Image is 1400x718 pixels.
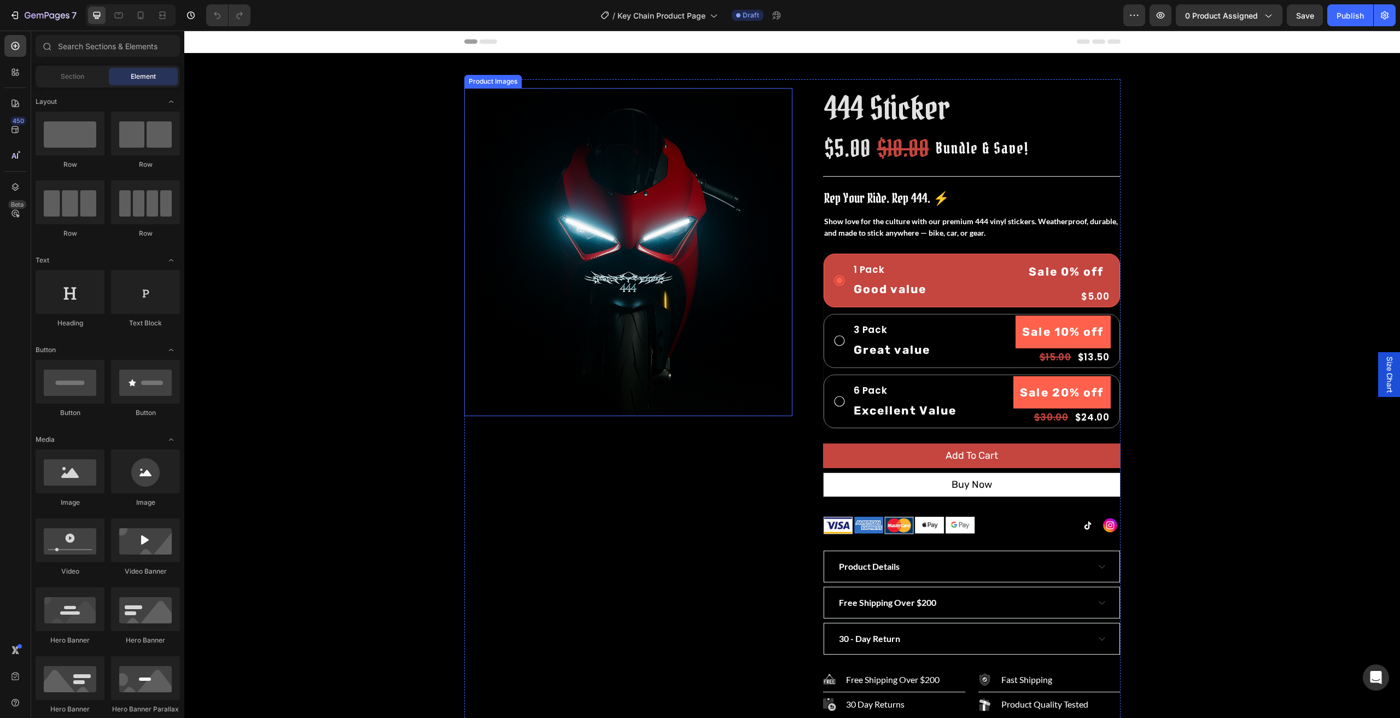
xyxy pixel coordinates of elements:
img: Alt Image [700,486,730,504]
span: Element [131,72,156,81]
img: Alt Image [915,484,936,505]
p: 1 Pack [669,231,743,247]
div: Hero Banner Parallax [111,704,180,714]
p: 6 Pack [669,352,773,368]
img: Alt Image [794,643,807,656]
pre: Sale 20% off [829,346,926,378]
img: Alt Image [669,486,699,503]
button: 7 [4,4,81,26]
div: Button [36,408,104,418]
p: Product Quality Tested [817,667,904,680]
img: Alt Image [731,486,760,503]
span: Key Chain Product Page [617,10,705,21]
div: Product Images [282,46,335,56]
img: Alt Image [639,668,652,680]
span: Layout [36,97,57,107]
div: Undo/Redo [206,4,250,26]
span: Button [36,345,56,355]
p: 7 [72,9,77,22]
div: $10.00 [692,100,746,137]
pre: Sale 10% off [831,285,926,318]
span: / [612,10,615,21]
span: Media [36,435,55,445]
span: Section [61,72,84,81]
p: Great value [669,310,746,329]
p: Free Shipping Over $200 [655,565,752,579]
img: Alt Image [761,486,791,503]
div: Buy Now [767,447,808,462]
div: Row [36,229,104,238]
img: Alt Image [639,643,652,656]
span: Toggle open [162,252,180,269]
iframe: Design area [184,31,1400,718]
input: Search Sections & Elements [36,35,180,57]
div: Row [111,160,180,170]
div: $5.00 [896,257,926,275]
p: Good value [669,249,743,268]
div: $13.50 [892,318,926,336]
span: 0 product assigned [1185,10,1258,21]
a: Image Title [892,484,914,506]
span: Text [36,255,49,265]
div: $5.00 [639,103,687,133]
img: Alt Image [892,484,914,506]
img: Alt Image [794,668,807,680]
span: Toggle open [162,431,180,448]
pre: Sale 0% off [838,225,926,258]
span: Save [1296,11,1314,20]
p: 3 Pack [669,291,746,307]
div: 450 [10,116,26,125]
p: Show love for the culture with our premium 444 vinyl stickers. Weatherproof, durable, and made to... [640,185,935,208]
p: Fast Shipping [817,643,868,656]
div: Row [36,160,104,170]
div: Open Intercom Messenger [1363,664,1389,691]
div: Beta [8,200,26,209]
button: Add To Cart [639,413,936,437]
span: Size Chart [1199,326,1210,362]
div: Publish [1337,10,1364,21]
div: Button [111,408,180,418]
div: Heading [36,318,104,328]
div: Hero Banner [36,635,104,645]
div: $30.00 [849,378,885,396]
p: 30 Day Returns [662,667,720,680]
h1: 444 Sticker [639,57,936,98]
div: $24.00 [890,378,926,396]
button: 0 product assigned [1176,4,1282,26]
a: Image Title [915,484,936,505]
button: Save [1287,4,1323,26]
span: Toggle open [162,93,180,110]
div: Add To Cart [761,418,814,433]
p: Bundle & Save! [751,105,844,131]
img: Alt Image [639,486,668,504]
div: Hero Banner [111,635,180,645]
span: Draft [743,10,759,20]
p: Product Details [655,529,715,542]
p: 30 - Day Return [655,602,716,615]
button: Publish [1327,4,1373,26]
div: Hero Banner [36,704,104,714]
p: Rep Your Ride. Rep 444. ⚡ [640,156,935,179]
p: Excellent Value [669,370,773,390]
div: Text Block [111,318,180,328]
p: Free Shipping Over $200 [662,643,755,656]
span: Toggle open [162,341,180,359]
div: Image [111,498,180,507]
div: Video [36,567,104,576]
div: $15.00 [854,318,888,336]
div: Video Banner [111,567,180,576]
div: Row [111,229,180,238]
button: Buy Now [639,442,936,466]
div: Image [36,498,104,507]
